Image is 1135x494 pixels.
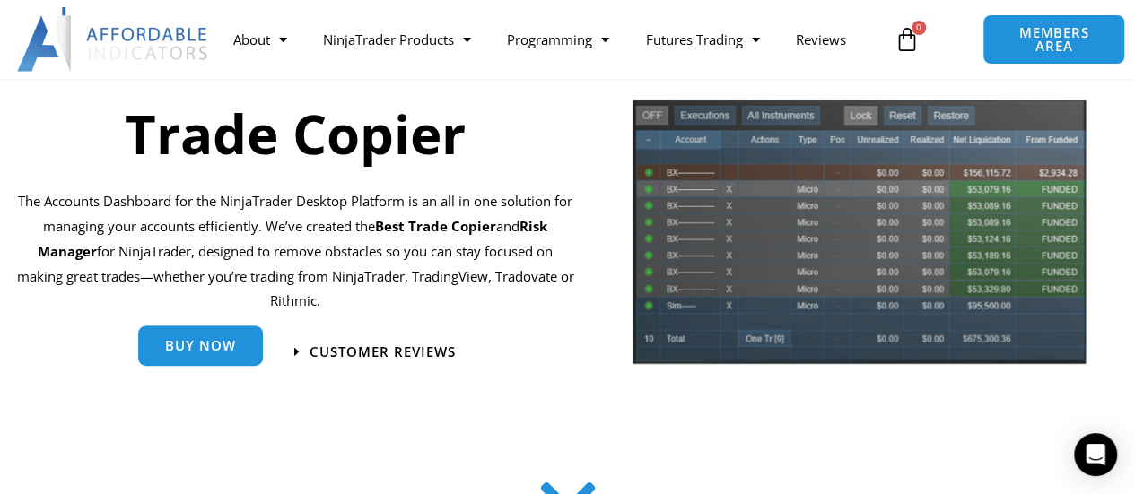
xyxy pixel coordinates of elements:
img: LogoAI | Affordable Indicators – NinjaTrader [17,7,210,72]
span: MEMBERS AREA [1001,26,1106,53]
a: Reviews [777,19,863,60]
div: Open Intercom Messenger [1074,433,1117,476]
p: The Accounts Dashboard for the NinjaTrader Desktop Platform is an all in one solution for managin... [13,189,577,314]
strong: Risk Manager [38,217,547,260]
a: About [215,19,305,60]
a: Programming [489,19,627,60]
a: Buy Now [138,325,263,366]
a: MEMBERS AREA [982,14,1125,65]
a: NinjaTrader Products [305,19,489,60]
span: Buy Now [165,339,236,352]
a: Customer Reviews [294,345,456,359]
span: Customer Reviews [310,345,456,359]
a: 0 [868,13,947,65]
img: tradecopier | Affordable Indicators – NinjaTrader [631,98,1087,377]
b: Best Trade Copier [375,217,496,235]
h1: Trade Copier [13,96,577,171]
nav: Menu [215,19,885,60]
span: 0 [912,21,926,35]
a: Futures Trading [627,19,777,60]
